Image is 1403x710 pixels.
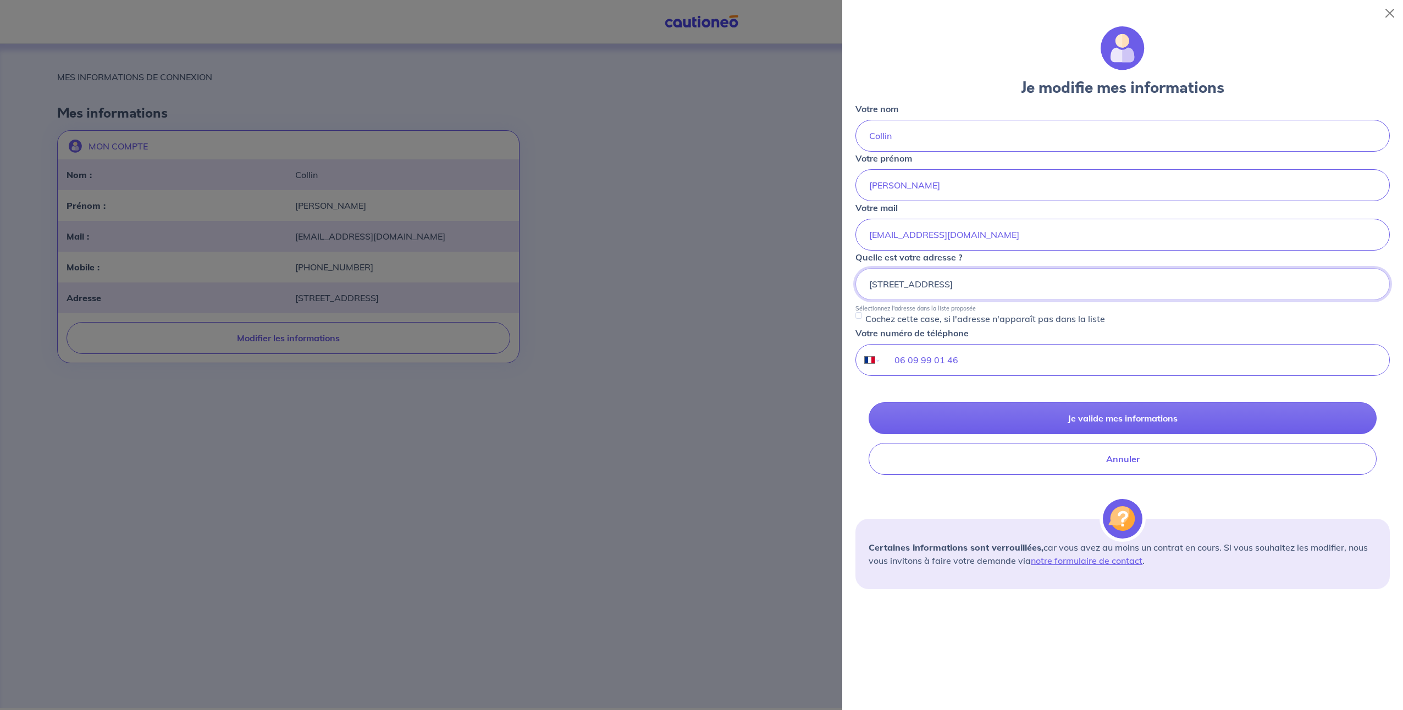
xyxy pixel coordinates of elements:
p: Sélectionnez l'adresse dans la liste proposée [855,304,976,312]
button: Annuler [869,443,1377,475]
p: Votre nom [855,102,898,115]
a: notre formulaire de contact [1031,555,1142,566]
p: Votre numéro de téléphone [855,326,969,340]
img: illu_alert_question.svg [1103,499,1142,539]
p: Quelle est votre adresse ? [855,251,962,264]
input: 11 rue de la liberté 75000 Paris [855,268,1390,300]
input: 06 34 34 34 34 [881,345,1389,375]
p: car vous avez au moins un contrat en cours. Si vous souhaitez les modifier, nous vous invitons à ... [869,541,1377,567]
button: Close [1381,4,1399,22]
img: illu_account.svg [1101,26,1145,70]
h3: Je modifie mes informations [855,79,1390,98]
input: mail@mail.com [855,219,1390,251]
p: Votre mail [855,201,898,214]
strong: Certaines informations sont verrouillées, [869,542,1043,553]
input: Doe [855,120,1390,152]
input: John [855,169,1390,201]
p: Votre prénom [855,152,912,165]
p: Cochez cette case, si l'adresse n'apparaît pas dans la liste [865,312,1105,325]
button: Je valide mes informations [869,402,1377,434]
